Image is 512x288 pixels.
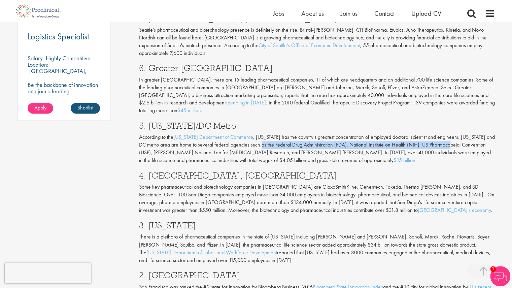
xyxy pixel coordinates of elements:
[139,64,495,72] h3: 6. Greater [GEOGRAPHIC_DATA]
[490,266,496,272] span: 1
[341,9,357,18] a: Join us
[418,206,491,214] a: [GEOGRAPHIC_DATA]'s economy
[139,26,495,57] p: Seattle's pharmaceutical and biotechnology presence is definitely on the rise. Bristol-[PERSON_NA...
[139,171,495,180] h3: 4. [GEOGRAPHIC_DATA], [GEOGRAPHIC_DATA]
[259,42,360,49] a: City of Seattle's Office of Economic Development
[28,82,100,114] p: Be the backbone of innovation and join a leading pharmaceutical company to help keep life-changin...
[139,270,495,279] h3: 2. [GEOGRAPHIC_DATA]
[28,31,89,42] span: Logistics Specialist
[28,61,48,68] span: Location:
[28,103,53,114] a: Apply
[411,9,441,18] a: Upload CV
[394,157,415,164] a: $15 billion
[374,9,395,18] a: Contact
[139,233,495,264] p: There is a plethora of pharmaceutical companies in the state of [US_STATE] including [PERSON_NAME...
[28,67,87,81] p: [GEOGRAPHIC_DATA], [GEOGRAPHIC_DATA]
[490,266,510,286] img: Chatbot
[28,54,43,62] span: Salary
[139,14,495,23] h3: 7. [GEOGRAPHIC_DATA], [GEOGRAPHIC_DATA]
[139,76,495,115] p: In greater [GEOGRAPHIC_DATA], there are 15 leading pharmaceutical companies, 11 of which are head...
[173,133,253,140] a: [US_STATE] Department of Commerce
[301,9,324,18] a: About us
[139,133,495,164] p: According to the , [US_STATE] has the country's greatest concentration of employed doctoral scien...
[273,9,284,18] a: Jobs
[71,103,100,114] a: Shortlist
[139,221,495,230] h3: 3. [US_STATE]
[34,104,46,111] span: Apply
[139,121,495,130] h3: 5. [US_STATE]/DC Metro
[226,99,266,106] a: spending in [DATE]
[146,249,277,256] a: [US_STATE] Department of Labor and Workforce Development
[177,107,201,114] a: $45 million
[5,263,91,283] iframe: reCAPTCHA
[28,32,100,41] a: Logistics Specialist
[46,54,91,62] p: Highly Competitive
[139,183,495,214] p: Some key pharmaceutical and biotechnology companies in [GEOGRAPHIC_DATA] are GlaxoSmithKline, Gen...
